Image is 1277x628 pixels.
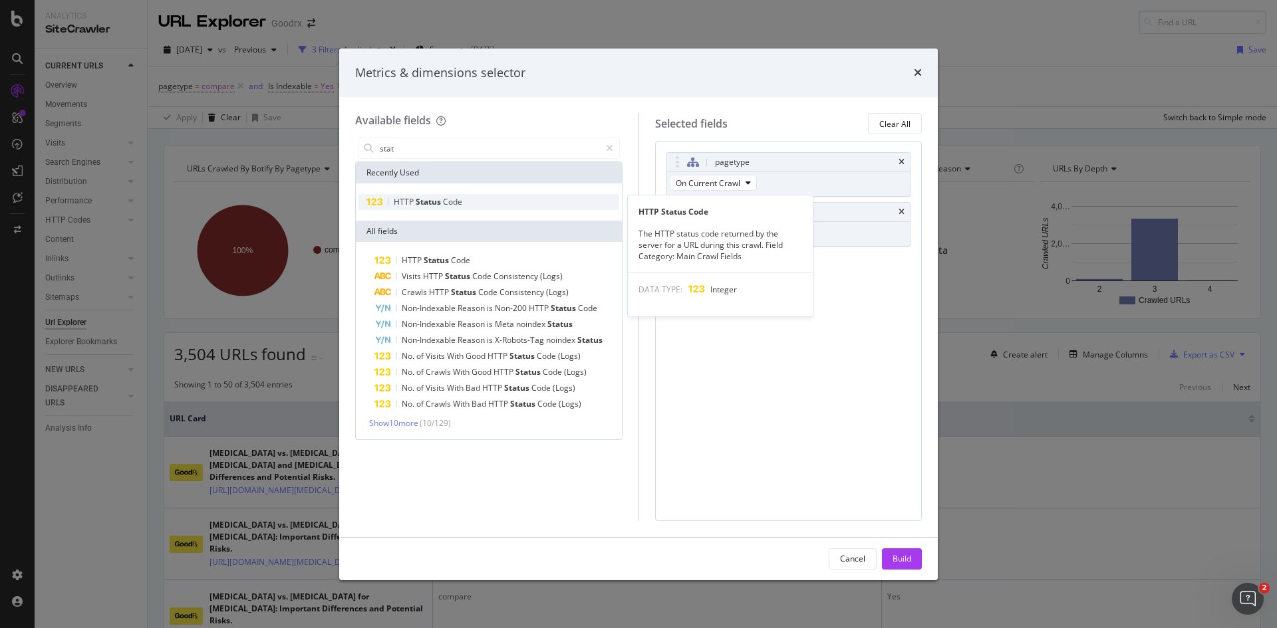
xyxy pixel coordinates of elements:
[578,302,597,314] span: Code
[495,334,546,346] span: X-Robots-Tag
[453,398,472,409] span: With
[495,302,529,314] span: Non-200
[429,286,451,298] span: HTTP
[420,417,451,429] span: ( 10 / 129 )
[416,196,443,207] span: Status
[715,156,750,169] div: pagetype
[394,196,416,207] span: HTTP
[402,255,424,266] span: HTTP
[638,284,682,295] span: DATA TYPE:
[559,398,581,409] span: (Logs)
[546,286,569,298] span: (Logs)
[840,553,865,564] div: Cancel
[369,417,418,429] span: Show 10 more
[540,270,563,282] span: (Logs)
[443,196,462,207] span: Code
[356,221,622,242] div: All fields
[676,177,740,189] span: On Current Crawl
[416,366,426,377] span: of
[868,113,922,134] button: Clear All
[893,553,911,564] div: Build
[424,255,451,266] span: Status
[458,302,487,314] span: Reason
[655,116,728,132] div: Selected fields
[531,382,553,393] span: Code
[577,334,603,346] span: Status
[402,382,416,393] span: No.
[458,318,487,330] span: Reason
[564,366,587,377] span: (Logs)
[899,158,905,166] div: times
[487,302,495,314] span: is
[710,284,737,295] span: Integer
[529,302,551,314] span: HTTP
[509,350,537,362] span: Status
[426,382,447,393] span: Visits
[537,398,559,409] span: Code
[914,64,922,82] div: times
[478,286,499,298] span: Code
[466,350,488,362] span: Good
[458,334,487,346] span: Reason
[402,318,458,330] span: Non-Indexable
[355,113,431,128] div: Available fields
[402,398,416,409] span: No.
[879,118,911,130] div: Clear All
[504,382,531,393] span: Status
[402,302,458,314] span: Non-Indexable
[482,382,504,393] span: HTTP
[356,162,622,183] div: Recently Used
[453,366,472,377] span: With
[537,350,558,362] span: Code
[628,206,813,217] div: HTTP Status Code
[447,382,466,393] span: With
[402,270,423,282] span: Visits
[494,366,515,377] span: HTTP
[402,366,416,377] span: No.
[1259,583,1270,593] span: 2
[426,398,453,409] span: Crawls
[466,382,482,393] span: Bad
[666,152,911,197] div: pagetypetimesOn Current Crawl
[543,366,564,377] span: Code
[423,270,445,282] span: HTTP
[402,350,416,362] span: No.
[416,398,426,409] span: of
[516,318,547,330] span: noindex
[378,138,600,158] input: Search by field name
[547,318,573,330] span: Status
[416,350,426,362] span: of
[402,334,458,346] span: Non-Indexable
[355,64,525,82] div: Metrics & dimensions selector
[487,334,495,346] span: is
[447,350,466,362] span: With
[451,255,470,266] span: Code
[402,286,429,298] span: Crawls
[426,350,447,362] span: Visits
[488,398,510,409] span: HTTP
[494,270,540,282] span: Consistency
[546,334,577,346] span: noindex
[472,366,494,377] span: Good
[339,49,938,580] div: modal
[510,398,537,409] span: Status
[899,208,905,216] div: times
[487,318,495,330] span: is
[499,286,546,298] span: Consistency
[1232,583,1264,615] iframe: Intercom live chat
[472,398,488,409] span: Bad
[882,548,922,570] button: Build
[488,350,509,362] span: HTTP
[515,366,543,377] span: Status
[472,270,494,282] span: Code
[628,228,813,262] div: The HTTP status code returned by the server for a URL during this crawl. Field Category: Main Cra...
[670,175,757,191] button: On Current Crawl
[445,270,472,282] span: Status
[495,318,516,330] span: Meta
[426,366,453,377] span: Crawls
[551,302,578,314] span: Status
[416,382,426,393] span: of
[558,350,581,362] span: (Logs)
[553,382,575,393] span: (Logs)
[829,548,877,570] button: Cancel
